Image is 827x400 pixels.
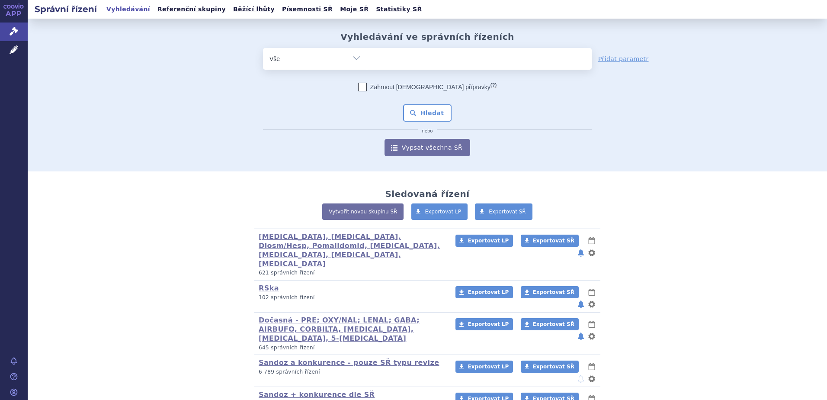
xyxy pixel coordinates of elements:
button: notifikace [577,374,585,384]
a: Exportovat SŘ [521,361,579,373]
button: lhůty [587,235,596,246]
a: Sandoz + konkurence dle SŘ [259,390,375,399]
button: nastavení [587,374,596,384]
p: 621 správních řízení [259,269,444,277]
button: lhůty [587,319,596,329]
span: Exportovat LP [468,364,509,370]
a: Statistiky SŘ [373,3,424,15]
a: Vypsat všechna SŘ [385,139,470,156]
p: 6 789 správních řízení [259,368,444,376]
a: Dočasná - PRE; OXY/NAL; LENAL; GABA; AIRBUFO, CORBILTA, [MEDICAL_DATA], [MEDICAL_DATA], 5-[MEDICA... [259,316,420,342]
h2: Vyhledávání ve správních řízeních [340,32,514,42]
a: Moje SŘ [337,3,371,15]
a: [MEDICAL_DATA], [MEDICAL_DATA], Diosm/Hesp, Pomalidomid, [MEDICAL_DATA], [MEDICAL_DATA], [MEDICAL... [259,232,440,268]
h2: Sledovaná řízení [385,189,469,199]
button: nastavení [587,331,596,342]
span: Exportovat SŘ [533,238,574,244]
button: notifikace [577,248,585,258]
button: notifikace [577,331,585,342]
p: 645 správních řízení [259,344,444,352]
span: Exportovat SŘ [533,364,574,370]
span: Exportovat LP [468,289,509,295]
button: Hledat [403,104,452,122]
i: nebo [418,129,437,134]
button: nastavení [587,248,596,258]
a: Přidat parametr [598,55,649,63]
button: nastavení [587,299,596,310]
span: Exportovat LP [468,321,509,327]
p: 102 správních řízení [259,294,444,301]
a: Exportovat LP [411,203,468,220]
a: Exportovat LP [455,286,513,298]
a: Exportovat LP [455,235,513,247]
a: Vytvořit novou skupinu SŘ [322,203,404,220]
a: Referenční skupiny [155,3,228,15]
a: Exportovat SŘ [475,203,532,220]
button: lhůty [587,361,596,372]
span: Exportovat SŘ [533,289,574,295]
a: Vyhledávání [104,3,153,15]
a: Exportovat LP [455,361,513,373]
a: RSka [259,284,279,292]
a: Exportovat SŘ [521,235,579,247]
span: Exportovat LP [468,238,509,244]
a: Písemnosti SŘ [279,3,335,15]
button: lhůty [587,287,596,297]
a: Sandoz a konkurence - pouze SŘ typu revize [259,358,439,367]
span: Exportovat SŘ [489,209,526,215]
a: Exportovat LP [455,318,513,330]
label: Zahrnout [DEMOGRAPHIC_DATA] přípravky [358,83,497,91]
a: Exportovat SŘ [521,286,579,298]
span: Exportovat SŘ [533,321,574,327]
button: notifikace [577,299,585,310]
h2: Správní řízení [28,3,104,15]
a: Exportovat SŘ [521,318,579,330]
abbr: (?) [490,82,497,88]
span: Exportovat LP [425,209,462,215]
a: Běžící lhůty [231,3,277,15]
